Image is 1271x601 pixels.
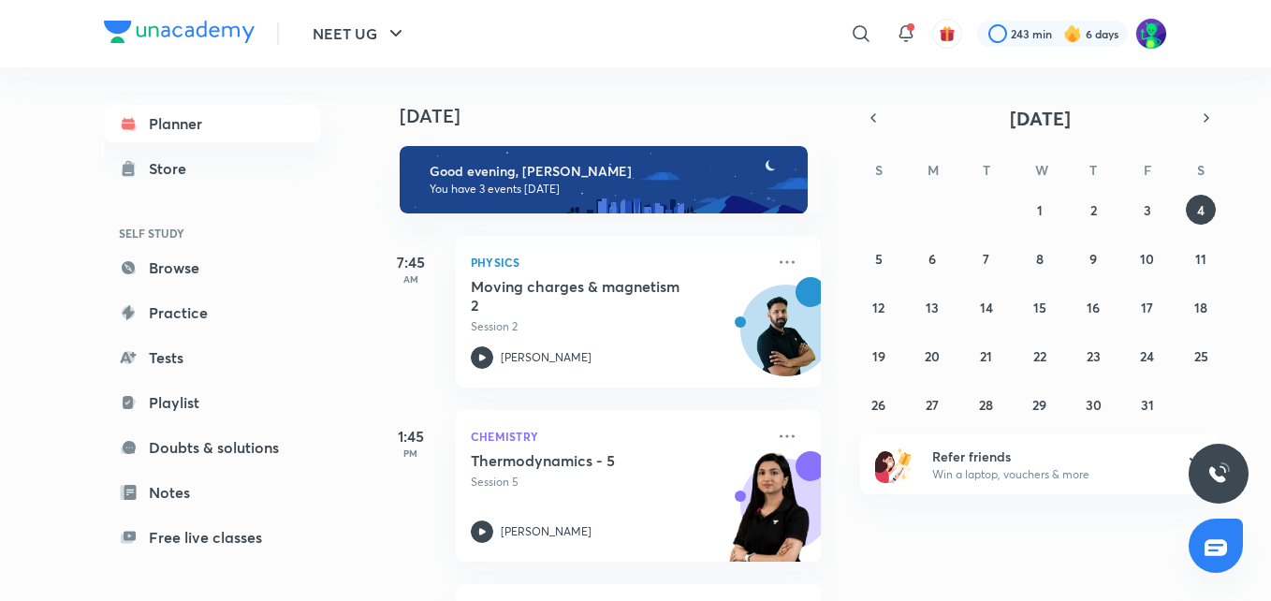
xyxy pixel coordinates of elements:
p: Physics [471,251,765,273]
button: October 22, 2025 [1025,341,1055,371]
abbr: October 21, 2025 [980,347,992,365]
abbr: Thursday [1089,161,1097,179]
button: avatar [932,19,962,49]
a: Notes [104,474,321,511]
abbr: October 26, 2025 [871,396,885,414]
abbr: October 13, 2025 [926,299,939,316]
abbr: October 17, 2025 [1141,299,1153,316]
a: Tests [104,339,321,376]
p: Session 2 [471,318,765,335]
p: Session 5 [471,474,765,491]
button: October 15, 2025 [1025,292,1055,322]
button: October 13, 2025 [917,292,947,322]
button: October 17, 2025 [1132,292,1162,322]
img: Company Logo [104,21,255,43]
img: referral [875,446,913,483]
p: You have 3 events [DATE] [430,182,791,197]
abbr: October 4, 2025 [1197,201,1205,219]
a: Planner [104,105,321,142]
abbr: October 11, 2025 [1195,250,1206,268]
h4: [DATE] [400,105,840,127]
abbr: October 3, 2025 [1144,201,1151,219]
div: Store [149,157,197,180]
button: October 16, 2025 [1078,292,1108,322]
abbr: October 15, 2025 [1033,299,1046,316]
button: October 2, 2025 [1078,195,1108,225]
h6: Good evening, [PERSON_NAME] [430,163,791,180]
button: October 28, 2025 [972,389,1001,419]
a: Company Logo [104,21,255,48]
p: PM [373,447,448,459]
abbr: October 20, 2025 [925,347,940,365]
button: October 12, 2025 [864,292,894,322]
button: October 1, 2025 [1025,195,1055,225]
abbr: October 22, 2025 [1033,347,1046,365]
abbr: Monday [928,161,939,179]
button: October 5, 2025 [864,243,894,273]
abbr: October 31, 2025 [1141,396,1154,414]
abbr: October 8, 2025 [1036,250,1044,268]
h5: 7:45 [373,251,448,273]
button: October 14, 2025 [972,292,1001,322]
button: October 6, 2025 [917,243,947,273]
button: October 21, 2025 [972,341,1001,371]
img: Kaushiki Srivastava [1135,18,1167,50]
button: October 18, 2025 [1186,292,1216,322]
h5: Thermodynamics - 5 [471,451,704,470]
h5: 1:45 [373,425,448,447]
abbr: October 6, 2025 [928,250,936,268]
button: October 4, 2025 [1186,195,1216,225]
h5: Moving charges & magnetism 2 [471,277,704,315]
abbr: October 18, 2025 [1194,299,1207,316]
a: Browse [104,249,321,286]
abbr: Friday [1144,161,1151,179]
abbr: October 23, 2025 [1087,347,1101,365]
p: Chemistry [471,425,765,447]
abbr: October 2, 2025 [1090,201,1097,219]
p: Win a laptop, vouchers & more [932,466,1162,483]
abbr: October 16, 2025 [1087,299,1100,316]
abbr: October 1, 2025 [1037,201,1043,219]
abbr: Tuesday [983,161,990,179]
abbr: October 9, 2025 [1089,250,1097,268]
abbr: October 14, 2025 [980,299,993,316]
button: October 23, 2025 [1078,341,1108,371]
h6: Refer friends [932,447,1162,466]
a: Store [104,150,321,187]
p: [PERSON_NAME] [501,349,592,366]
button: October 24, 2025 [1132,341,1162,371]
abbr: October 19, 2025 [872,347,885,365]
abbr: Sunday [875,161,883,179]
button: October 31, 2025 [1132,389,1162,419]
button: October 11, 2025 [1186,243,1216,273]
abbr: October 27, 2025 [926,396,939,414]
img: ttu [1207,462,1230,485]
button: October 29, 2025 [1025,389,1055,419]
button: October 26, 2025 [864,389,894,419]
abbr: Saturday [1197,161,1205,179]
button: October 7, 2025 [972,243,1001,273]
abbr: October 5, 2025 [875,250,883,268]
button: October 19, 2025 [864,341,894,371]
button: [DATE] [886,105,1193,131]
button: October 8, 2025 [1025,243,1055,273]
button: October 27, 2025 [917,389,947,419]
img: evening [400,146,808,213]
button: October 3, 2025 [1132,195,1162,225]
abbr: October 7, 2025 [983,250,989,268]
abbr: October 10, 2025 [1140,250,1154,268]
img: unacademy [718,451,821,580]
a: Practice [104,294,321,331]
button: October 25, 2025 [1186,341,1216,371]
span: [DATE] [1010,106,1071,131]
p: AM [373,273,448,285]
img: avatar [939,25,956,42]
button: October 20, 2025 [917,341,947,371]
abbr: October 24, 2025 [1140,347,1154,365]
abbr: October 29, 2025 [1032,396,1046,414]
button: October 30, 2025 [1078,389,1108,419]
abbr: Wednesday [1035,161,1048,179]
a: Playlist [104,384,321,421]
button: October 10, 2025 [1132,243,1162,273]
p: [PERSON_NAME] [501,523,592,540]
